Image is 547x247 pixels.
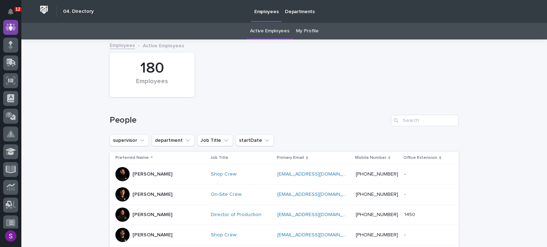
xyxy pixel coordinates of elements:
[355,154,386,162] p: Mobile Number
[16,7,20,12] p: 12
[37,3,51,16] img: Workspace Logo
[63,9,94,15] h2: 04. Directory
[110,184,459,205] tr: [PERSON_NAME]On-Site Crew [EMAIL_ADDRESS][DOMAIN_NAME] [PHONE_NUMBER]--
[250,23,290,39] a: Active Employees
[236,135,274,146] button: startDate
[132,212,172,218] p: [PERSON_NAME]
[277,172,358,177] a: [EMAIL_ADDRESS][DOMAIN_NAME]
[277,212,358,217] a: [EMAIL_ADDRESS][DOMAIN_NAME]
[211,192,241,198] a: On-Site Crew
[110,205,459,225] tr: [PERSON_NAME]Director of Production [EMAIL_ADDRESS][DOMAIN_NAME] [PHONE_NUMBER]14501450
[110,115,388,125] h1: People
[122,78,182,93] div: Employees
[277,192,358,197] a: [EMAIL_ADDRESS][DOMAIN_NAME]
[404,210,417,218] p: 1450
[277,154,304,162] p: Primary Email
[211,171,236,177] a: Shop Crew
[132,192,172,198] p: [PERSON_NAME]
[110,41,135,49] a: Employees
[211,232,236,238] a: Shop Crew
[210,154,228,162] p: Job Title
[143,41,184,49] p: Active Employees
[132,171,172,177] p: [PERSON_NAME]
[211,212,261,218] a: Director of Production
[115,154,149,162] p: Preferred Name
[404,231,407,238] p: -
[404,170,407,177] p: -
[152,135,194,146] button: department
[277,232,358,237] a: [EMAIL_ADDRESS][DOMAIN_NAME]
[122,59,182,77] div: 180
[356,192,398,197] a: [PHONE_NUMBER]
[356,212,398,217] a: [PHONE_NUMBER]
[110,135,149,146] button: supervisor
[3,229,18,243] button: users-avatar
[110,164,459,184] tr: [PERSON_NAME]Shop Crew [EMAIL_ADDRESS][DOMAIN_NAME] [PHONE_NUMBER]--
[9,9,18,20] div: Notifications12
[356,172,398,177] a: [PHONE_NUMBER]
[356,232,398,237] a: [PHONE_NUMBER]
[3,4,18,19] button: Notifications
[110,225,459,245] tr: [PERSON_NAME]Shop Crew [EMAIL_ADDRESS][DOMAIN_NAME] [PHONE_NUMBER]--
[391,115,459,126] input: Search
[132,232,172,238] p: [PERSON_NAME]
[296,23,319,39] a: My Profile
[404,190,407,198] p: -
[403,154,437,162] p: Office Extension
[197,135,233,146] button: Job Title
